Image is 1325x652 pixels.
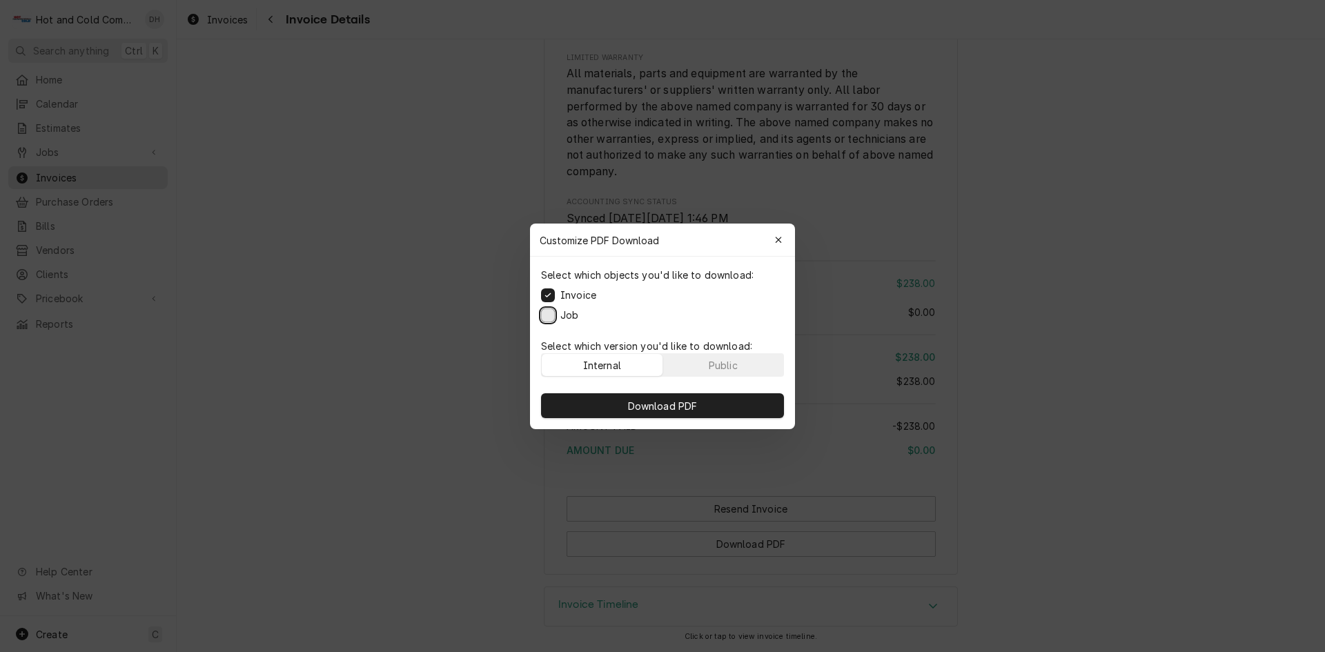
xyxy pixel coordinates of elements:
[530,224,795,257] div: Customize PDF Download
[560,308,578,322] label: Job
[625,398,700,413] span: Download PDF
[560,288,596,302] label: Invoice
[709,357,738,372] div: Public
[541,339,784,353] p: Select which version you'd like to download:
[541,268,754,282] p: Select which objects you'd like to download:
[541,393,784,418] button: Download PDF
[583,357,621,372] div: Internal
